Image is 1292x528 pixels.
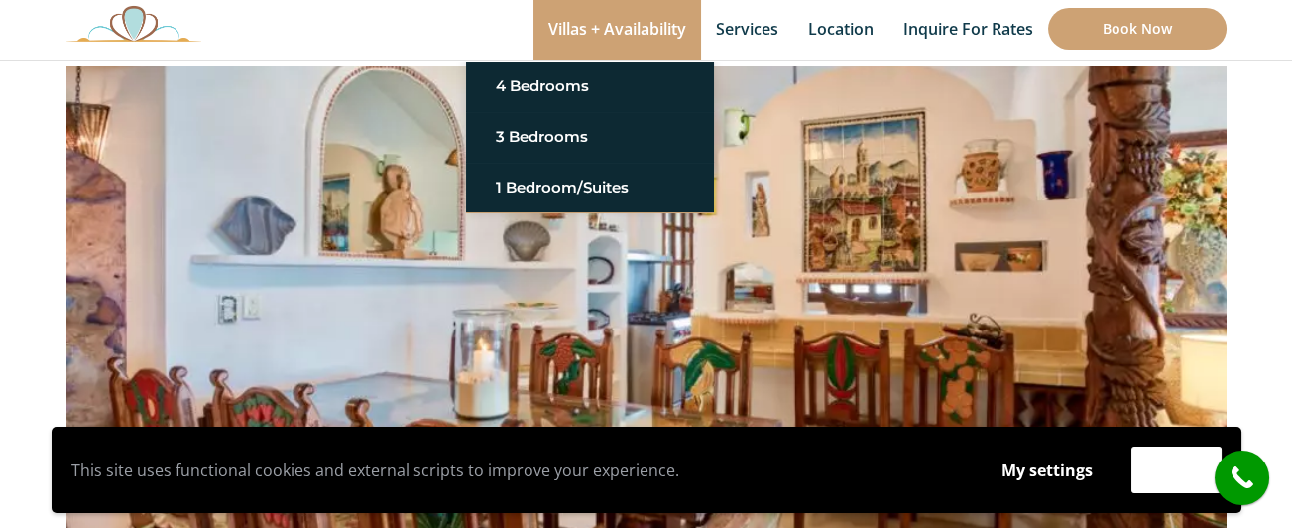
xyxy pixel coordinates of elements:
a: Book Now [1048,8,1227,50]
a: 1 Bedroom/Suites [496,170,684,205]
a: 3 Bedrooms [496,119,684,155]
p: This site uses functional cookies and external scripts to improve your experience. [71,456,963,485]
a: call [1215,451,1269,505]
i: call [1220,456,1264,500]
img: Awesome Logo [66,5,201,42]
a: 4 Bedrooms [496,68,684,104]
button: My settings [983,448,1112,493]
button: Accept [1131,447,1222,493]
